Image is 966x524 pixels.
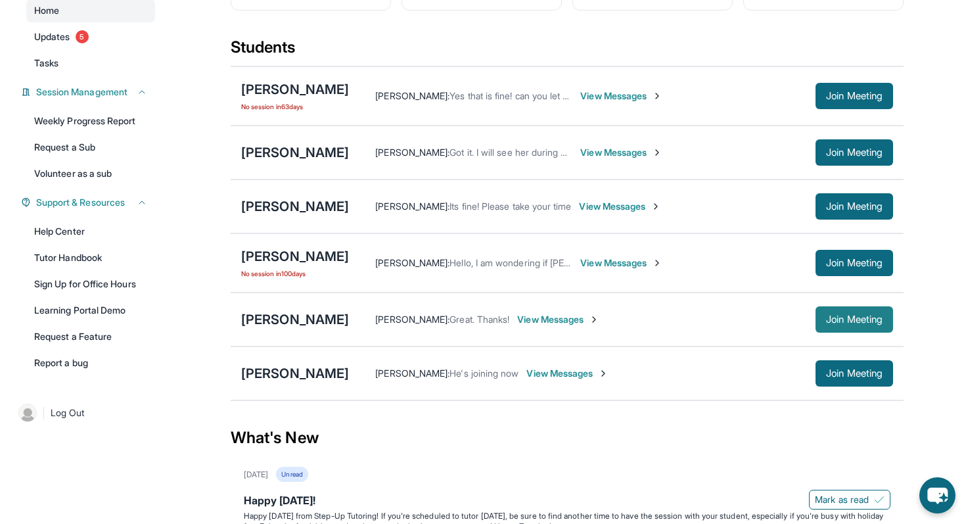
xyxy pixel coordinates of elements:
div: Students [231,37,904,66]
span: [PERSON_NAME] : [375,90,449,101]
button: Join Meeting [816,193,893,220]
span: Join Meeting [826,149,883,156]
div: [PERSON_NAME] [241,364,349,383]
img: Chevron-Right [651,201,661,212]
span: Join Meeting [826,92,883,100]
a: Weekly Progress Report [26,109,155,133]
span: View Messages [579,200,661,213]
button: Support & Resources [31,196,147,209]
img: Chevron-Right [652,258,662,268]
button: Join Meeting [816,83,893,109]
span: Join Meeting [826,259,883,267]
div: [PERSON_NAME] [241,80,349,99]
img: Chevron-Right [589,314,599,325]
span: Mark as read [815,493,869,506]
span: Join Meeting [826,202,883,210]
span: [PERSON_NAME] : [375,368,449,379]
span: No session in 100 days [241,268,349,279]
span: | [42,405,45,421]
img: Chevron-Right [652,147,662,158]
span: 5 [76,30,89,43]
a: Learning Portal Demo [26,298,155,322]
a: Tasks [26,51,155,75]
span: View Messages [526,367,609,380]
a: Request a Feature [26,325,155,348]
button: Join Meeting [816,250,893,276]
a: Request a Sub [26,135,155,159]
img: Mark as read [874,494,885,505]
span: [PERSON_NAME] : [375,257,449,268]
span: Yes that is fine! can you let me know whether he wishes to do tutoring or not when his school sta... [449,90,956,101]
div: Happy [DATE]! [244,492,890,511]
span: Session Management [36,85,127,99]
a: Tutor Handbook [26,246,155,270]
span: Great. Thanks! [449,314,509,325]
span: View Messages [580,256,662,270]
a: |Log Out [13,398,155,427]
span: Updates [34,30,70,43]
span: Got it. I will see her during our regular sessions this coming week then! [449,147,745,158]
span: Home [34,4,59,17]
div: [PERSON_NAME] [241,310,349,329]
div: [PERSON_NAME] [241,143,349,162]
button: Mark as read [809,490,890,510]
button: Join Meeting [816,360,893,387]
span: View Messages [517,313,599,326]
span: Log Out [51,406,85,419]
button: Session Management [31,85,147,99]
button: Join Meeting [816,306,893,333]
img: Chevron-Right [598,368,609,379]
span: View Messages [580,89,662,103]
div: [PERSON_NAME] [241,197,349,216]
span: He's joining now [449,368,518,379]
span: [PERSON_NAME] : [375,201,449,212]
a: Report a bug [26,351,155,375]
button: chat-button [919,477,955,513]
span: Its fine! Please take your time [449,201,571,212]
div: [DATE] [244,469,268,480]
span: Join Meeting [826,369,883,377]
a: Help Center [26,220,155,243]
span: [PERSON_NAME] : [375,147,449,158]
a: Sign Up for Office Hours [26,272,155,296]
span: Support & Resources [36,196,125,209]
img: user-img [18,404,37,422]
span: Join Meeting [826,316,883,323]
div: [PERSON_NAME] [241,247,349,266]
button: Join Meeting [816,139,893,166]
span: View Messages [580,146,662,159]
img: Chevron-Right [652,91,662,101]
span: [PERSON_NAME] : [375,314,449,325]
div: What's New [231,409,904,467]
span: No session in 63 days [241,101,349,112]
a: Volunteer as a sub [26,162,155,185]
div: Unread [276,467,308,482]
a: Updates5 [26,25,155,49]
span: Tasks [34,57,58,70]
